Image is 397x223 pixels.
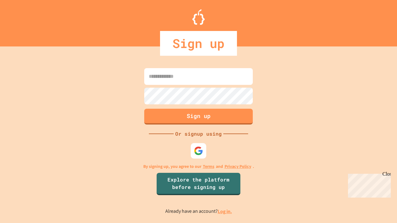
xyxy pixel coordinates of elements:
p: By signing up, you agree to our and . [143,163,254,170]
img: google-icon.svg [194,146,203,155]
a: Explore the platform before signing up [157,173,240,195]
a: Terms [203,163,214,170]
div: Or signup using [174,130,223,138]
button: Sign up [144,109,253,125]
iframe: chat widget [346,171,391,198]
img: Logo.svg [192,9,205,25]
a: Privacy Policy [225,163,251,170]
a: Log in. [218,208,232,215]
p: Already have an account? [165,208,232,215]
div: Chat with us now!Close [2,2,43,39]
div: Sign up [160,31,237,56]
